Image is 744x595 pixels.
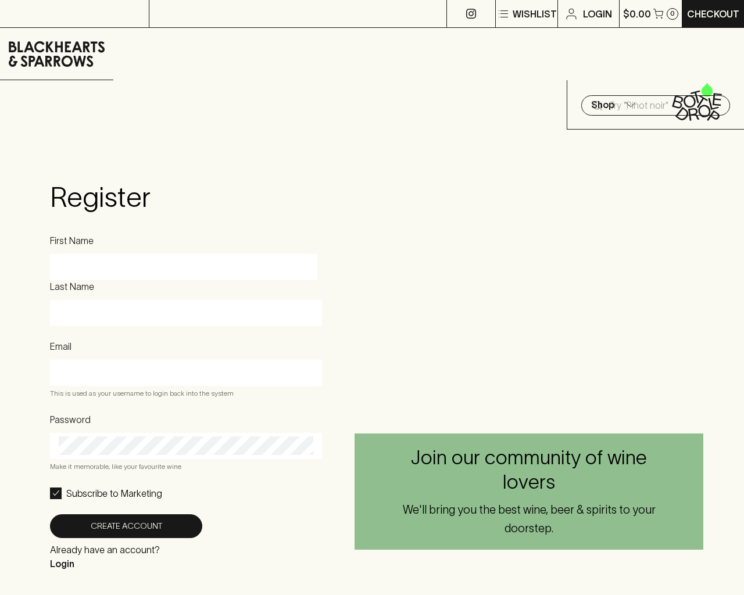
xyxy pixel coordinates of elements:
[50,461,322,472] p: Make it memorable, like your favourite wine
[396,500,661,537] h6: We'll bring you the best wine, beer & spirits to your doorstep.
[149,7,159,21] p: ⠀
[50,543,160,557] p: Already have an account?
[50,388,322,399] p: This is used as your username to login back into the system
[567,80,656,129] button: Shop
[50,181,322,213] h3: Register
[50,514,202,538] button: Create Account
[609,96,721,115] input: Try "Pinot noir"
[583,7,612,21] p: Login
[50,557,160,571] p: Login
[355,201,703,433] img: gif;base64,R0lGODlhAQABAAAAACH5BAEKAAEALAAAAAABAAEAAAICTAEAOw==
[50,280,94,293] label: Last Name
[50,340,71,353] label: Email
[50,234,94,248] label: First Name
[687,7,739,21] p: Checkout
[50,413,91,426] label: Password
[396,446,661,494] h4: Join our community of wine lovers
[66,486,162,500] p: Subscribe to Marketing
[670,10,675,17] p: 0
[513,7,557,21] p: Wishlist
[623,7,651,21] p: $0.00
